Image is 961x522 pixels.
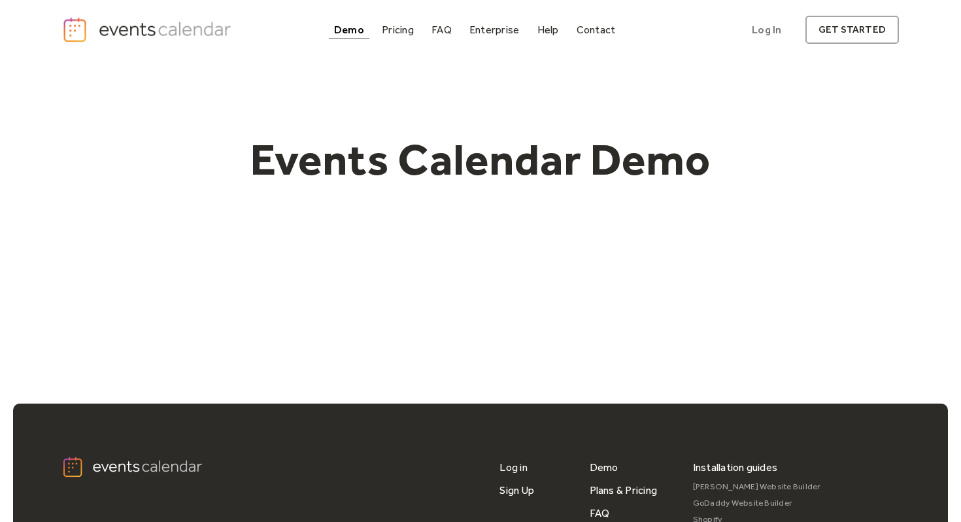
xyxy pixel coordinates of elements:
[571,21,621,39] a: Contact
[334,26,364,33] div: Demo
[499,479,534,502] a: Sign Up
[590,479,658,502] a: Plans & Pricing
[693,495,821,512] a: GoDaddy Website Builder
[382,26,414,33] div: Pricing
[377,21,419,39] a: Pricing
[469,26,519,33] div: Enterprise
[693,479,821,495] a: [PERSON_NAME] Website Builder
[739,16,794,44] a: Log In
[499,456,527,479] a: Log in
[464,21,524,39] a: Enterprise
[532,21,564,39] a: Help
[329,21,369,39] a: Demo
[590,456,618,479] a: Demo
[229,133,732,186] h1: Events Calendar Demo
[693,456,778,479] div: Installation guides
[426,21,457,39] a: FAQ
[62,16,235,43] a: home
[805,16,899,44] a: get started
[537,26,559,33] div: Help
[431,26,452,33] div: FAQ
[577,26,616,33] div: Contact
